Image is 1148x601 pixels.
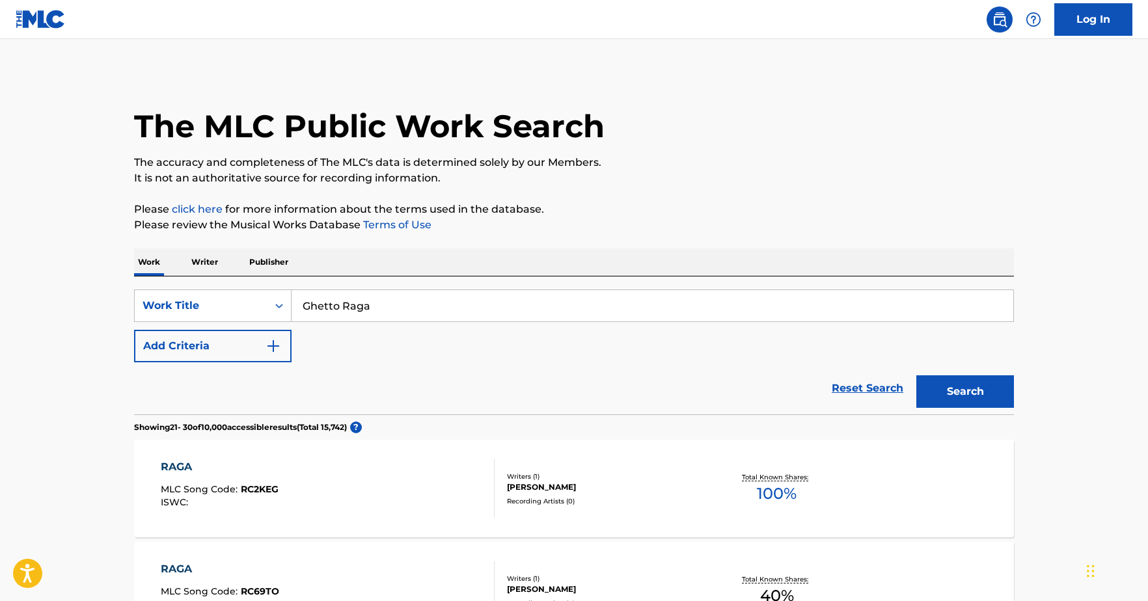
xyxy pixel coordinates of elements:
a: Reset Search [825,374,910,403]
p: Please for more information about the terms used in the database. [134,202,1014,217]
div: [PERSON_NAME] [507,583,704,595]
p: Writer [187,248,222,276]
div: Writers ( 1 ) [507,574,704,583]
div: Recording Artists ( 0 ) [507,496,704,506]
p: It is not an authoritative source for recording information. [134,170,1014,186]
a: RAGAMLC Song Code:RC2KEGISWC:Writers (1)[PERSON_NAME]Recording Artists (0)Total Known Shares:100% [134,440,1014,537]
div: [PERSON_NAME] [507,481,704,493]
span: 100 % [757,482,797,505]
div: Writers ( 1 ) [507,472,704,481]
p: Publisher [245,248,292,276]
img: help [1026,12,1041,27]
h1: The MLC Public Work Search [134,107,605,146]
button: Search [916,375,1014,408]
span: RC69TO [241,585,279,597]
p: Total Known Shares: [742,472,812,482]
img: search [992,12,1007,27]
p: Please review the Musical Works Database [134,217,1014,233]
a: Terms of Use [361,219,431,231]
div: Work Title [143,298,260,314]
p: Total Known Shares: [742,574,812,584]
a: Public Search [987,7,1013,33]
img: MLC Logo [16,10,66,29]
span: ? [350,421,362,433]
a: click here [172,203,223,215]
p: Showing 21 - 30 of 10,000 accessible results (Total 15,742 ) [134,421,347,433]
img: 9d2ae6d4665cec9f34b9.svg [266,338,281,354]
div: Help [1020,7,1046,33]
p: The accuracy and completeness of The MLC's data is determined solely by our Members. [134,155,1014,170]
span: MLC Song Code : [161,483,241,495]
span: ISWC : [161,496,191,508]
div: Drag [1087,552,1095,591]
div: RAGA [161,459,279,475]
span: RC2KEG [241,483,279,495]
form: Search Form [134,289,1014,414]
button: Add Criteria [134,330,292,362]
a: Log In [1054,3,1132,36]
div: RAGA [161,561,279,577]
iframe: Chat Widget [1083,539,1148,601]
span: MLC Song Code : [161,585,241,597]
p: Work [134,248,164,276]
